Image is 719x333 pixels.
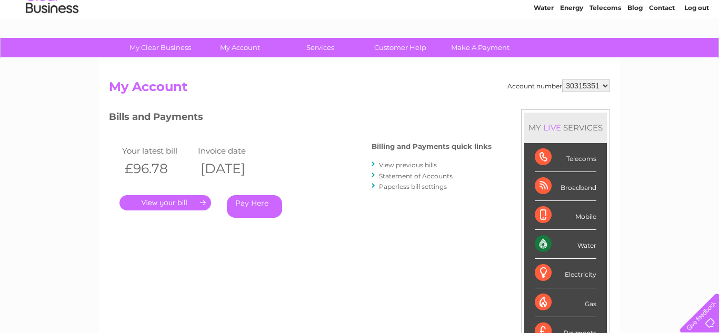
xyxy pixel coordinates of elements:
a: Services [277,38,364,57]
div: Gas [535,288,596,317]
td: Invoice date [195,144,271,158]
a: Make A Payment [437,38,524,57]
a: . [119,195,211,210]
a: Contact [649,45,675,53]
a: View previous bills [379,161,437,169]
a: Blog [627,45,643,53]
div: MY SERVICES [524,113,607,143]
a: Telecoms [590,45,621,53]
div: Telecoms [535,143,596,172]
a: Energy [560,45,583,53]
img: logo.png [25,27,79,59]
div: LIVE [541,123,563,133]
a: My Account [197,38,284,57]
h2: My Account [109,79,610,99]
a: My Clear Business [117,38,204,57]
div: Water [535,230,596,259]
th: [DATE] [195,158,271,179]
h3: Bills and Payments [109,109,492,128]
div: Account number [507,79,610,92]
div: Clear Business is a trading name of Verastar Limited (registered in [GEOGRAPHIC_DATA] No. 3667643... [112,6,609,51]
a: Pay Here [227,195,282,218]
a: Water [534,45,554,53]
a: Customer Help [357,38,444,57]
h4: Billing and Payments quick links [372,143,492,150]
td: Your latest bill [119,144,195,158]
a: Log out [684,45,709,53]
th: £96.78 [119,158,195,179]
div: Broadband [535,172,596,201]
div: Mobile [535,201,596,230]
div: Electricity [535,259,596,288]
a: Statement of Accounts [379,172,453,180]
a: Paperless bill settings [379,183,447,190]
a: 0333 014 3131 [521,5,593,18]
